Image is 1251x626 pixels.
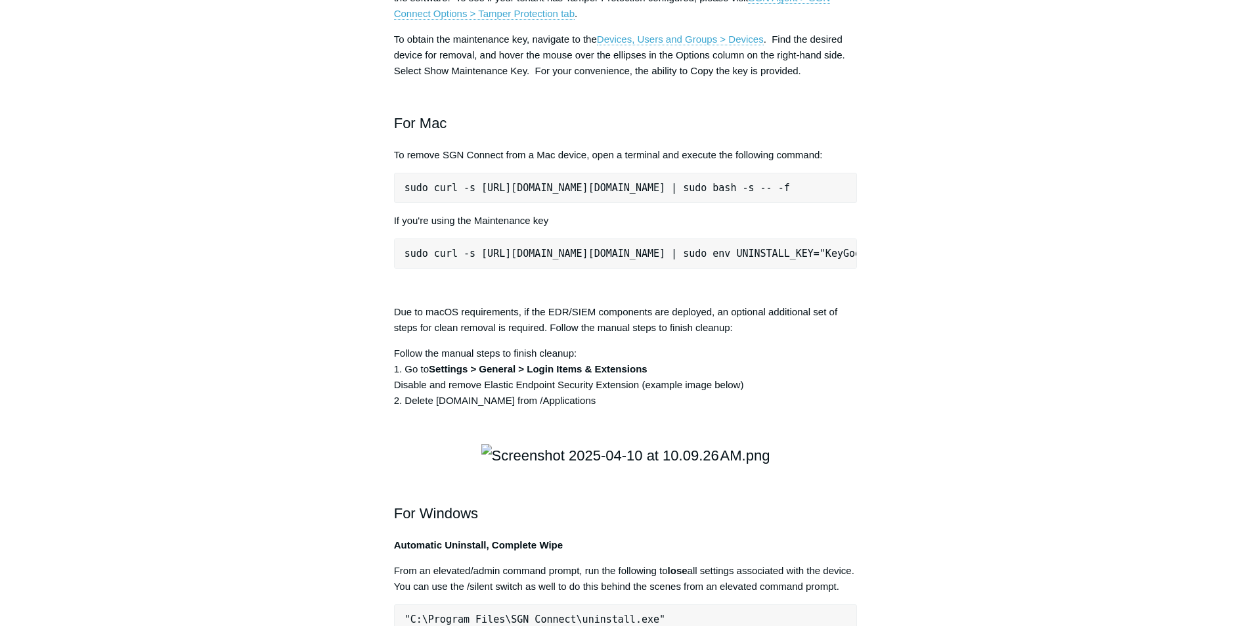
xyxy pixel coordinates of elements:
[394,479,858,525] h2: For Windows
[597,34,764,45] a: Devices, Users and Groups > Devices
[394,565,854,592] span: From an elevated/admin command prompt, run the following to all settings associated with the devi...
[481,444,770,467] img: Screenshot 2025-04-10 at 10.09.26 AM.png
[394,238,858,269] pre: sudo curl -s [URL][DOMAIN_NAME][DOMAIN_NAME] | sudo env UNINSTALL_KEY="KeyGoesHere" bash -s -- -f
[394,147,858,163] p: To remove SGN Connect from a Mac device, open a terminal and execute the following command:
[429,363,647,374] strong: Settings > General > Login Items & Extensions
[668,565,688,576] strong: lose
[394,539,563,550] strong: Automatic Uninstall, Complete Wipe
[394,173,858,203] pre: sudo curl -s [URL][DOMAIN_NAME][DOMAIN_NAME] | sudo bash -s -- -f
[394,346,858,409] p: Follow the manual steps to finish cleanup: 1. Go to Disable and remove Elastic Endpoint Security ...
[394,89,858,135] h2: For Mac
[394,213,858,229] p: If you're using the Maintenance key
[405,614,665,625] span: "C:\Program Files\SGN Connect\uninstall.exe"
[394,304,858,336] p: Due to macOS requirements, if the EDR/SIEM components are deployed, an optional additional set of...
[394,32,858,79] p: To obtain the maintenance key, navigate to the . Find the desired device for removal, and hover t...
